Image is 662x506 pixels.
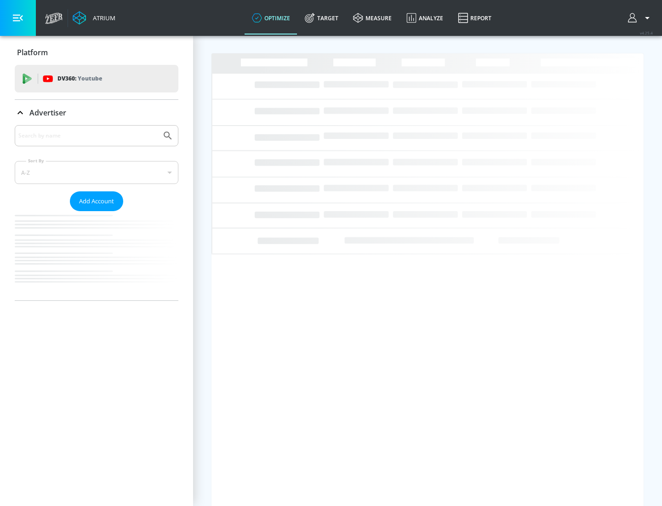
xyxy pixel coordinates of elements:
div: DV360: Youtube [15,65,178,92]
a: measure [346,1,399,34]
div: A-Z [15,161,178,184]
p: Advertiser [29,108,66,118]
button: Add Account [70,191,123,211]
a: optimize [245,1,297,34]
input: Search by name [18,130,158,142]
div: Advertiser [15,100,178,126]
div: Platform [15,40,178,65]
p: Platform [17,47,48,57]
div: Atrium [89,14,115,22]
a: Report [451,1,499,34]
span: Add Account [79,196,114,207]
label: Sort By [26,158,46,164]
a: Atrium [73,11,115,25]
p: DV360: [57,74,102,84]
span: v 4.25.4 [640,30,653,35]
a: Analyze [399,1,451,34]
p: Youtube [78,74,102,83]
div: Advertiser [15,125,178,300]
nav: list of Advertiser [15,211,178,300]
a: Target [297,1,346,34]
